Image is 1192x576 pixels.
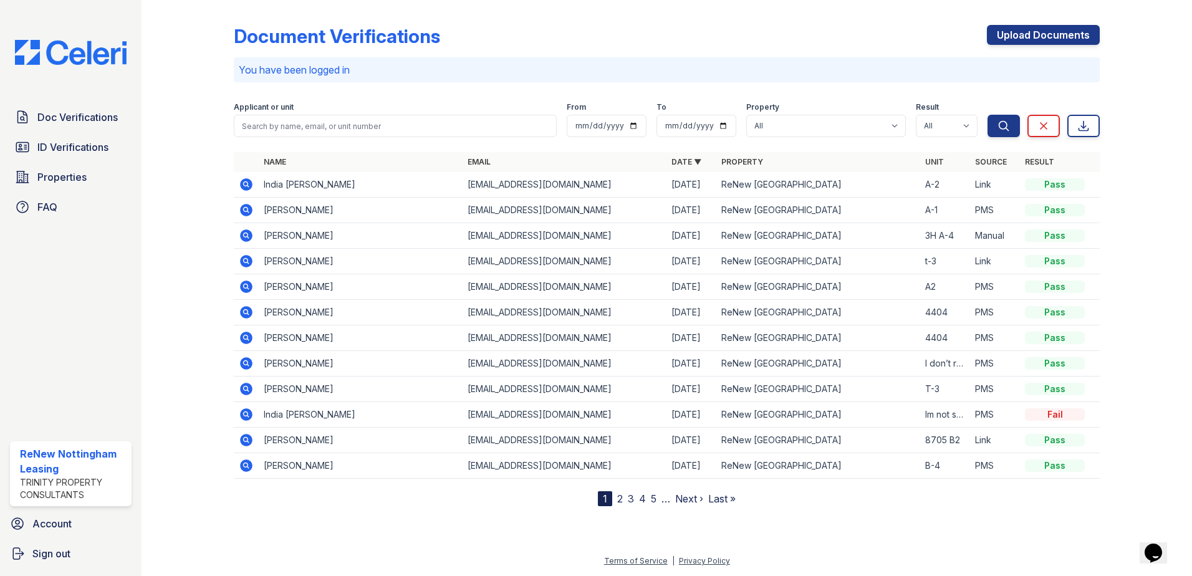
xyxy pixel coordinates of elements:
label: From [567,102,586,112]
a: Name [264,157,286,166]
td: B-4 [920,453,970,479]
span: FAQ [37,199,57,214]
td: [DATE] [666,249,716,274]
td: PMS [970,325,1020,351]
a: Email [468,157,491,166]
div: Pass [1025,332,1085,344]
a: Terms of Service [604,556,668,565]
td: 3H A-4 [920,223,970,249]
td: [EMAIL_ADDRESS][DOMAIN_NAME] [463,274,666,300]
a: Property [721,157,763,166]
td: [PERSON_NAME] [259,300,463,325]
td: [PERSON_NAME] [259,377,463,402]
div: Pass [1025,357,1085,370]
td: [PERSON_NAME] [259,274,463,300]
td: 4404 [920,325,970,351]
td: [DATE] [666,402,716,428]
td: ReNew [GEOGRAPHIC_DATA] [716,223,920,249]
td: ReNew [GEOGRAPHIC_DATA] [716,249,920,274]
td: Link [970,428,1020,453]
td: PMS [970,198,1020,223]
td: [DATE] [666,453,716,479]
a: Doc Verifications [10,105,132,130]
td: ReNew [GEOGRAPHIC_DATA] [716,453,920,479]
div: Pass [1025,229,1085,242]
td: [EMAIL_ADDRESS][DOMAIN_NAME] [463,172,666,198]
td: PMS [970,453,1020,479]
td: [PERSON_NAME] [259,351,463,377]
td: [PERSON_NAME] [259,249,463,274]
td: [PERSON_NAME] [259,198,463,223]
div: Document Verifications [234,25,440,47]
a: 3 [628,492,634,505]
td: PMS [970,402,1020,428]
td: [DATE] [666,351,716,377]
div: Pass [1025,383,1085,395]
span: Properties [37,170,87,185]
td: [EMAIL_ADDRESS][DOMAIN_NAME] [463,453,666,479]
a: Sign out [5,541,137,566]
td: ReNew [GEOGRAPHIC_DATA] [716,428,920,453]
label: Applicant or unit [234,102,294,112]
td: Link [970,172,1020,198]
td: I don’t remember it was A-2 or something 1,480 a month [920,351,970,377]
a: Result [1025,157,1054,166]
td: [DATE] [666,223,716,249]
td: [PERSON_NAME] [259,325,463,351]
a: Account [5,511,137,536]
td: 8705 B2 [920,428,970,453]
label: Result [916,102,939,112]
a: 2 [617,492,623,505]
td: India [PERSON_NAME] [259,172,463,198]
a: Privacy Policy [679,556,730,565]
span: Sign out [32,546,70,561]
iframe: chat widget [1140,526,1180,564]
td: ReNew [GEOGRAPHIC_DATA] [716,172,920,198]
td: PMS [970,351,1020,377]
a: Properties [10,165,132,190]
td: Link [970,249,1020,274]
td: PMS [970,377,1020,402]
td: PMS [970,300,1020,325]
a: Source [975,157,1007,166]
div: Pass [1025,255,1085,267]
span: ID Verifications [37,140,108,155]
p: You have been logged in [239,62,1095,77]
a: ID Verifications [10,135,132,160]
td: [DATE] [666,377,716,402]
a: Last » [708,492,736,505]
td: ReNew [GEOGRAPHIC_DATA] [716,274,920,300]
td: Manual [970,223,1020,249]
td: [EMAIL_ADDRESS][DOMAIN_NAME] [463,198,666,223]
td: [EMAIL_ADDRESS][DOMAIN_NAME] [463,325,666,351]
td: [EMAIL_ADDRESS][DOMAIN_NAME] [463,377,666,402]
div: Pass [1025,459,1085,472]
td: [EMAIL_ADDRESS][DOMAIN_NAME] [463,351,666,377]
td: A-1 [920,198,970,223]
div: Trinity Property Consultants [20,476,127,501]
label: Property [746,102,779,112]
a: 5 [651,492,656,505]
a: Date ▼ [671,157,701,166]
div: ReNew Nottingham Leasing [20,446,127,476]
td: Im not sure 8811 [920,402,970,428]
div: Pass [1025,178,1085,191]
td: [DATE] [666,300,716,325]
td: ReNew [GEOGRAPHIC_DATA] [716,300,920,325]
td: [DATE] [666,428,716,453]
td: T-3 [920,377,970,402]
td: A-2 [920,172,970,198]
td: [DATE] [666,325,716,351]
div: Pass [1025,281,1085,293]
td: India [PERSON_NAME] [259,402,463,428]
td: [EMAIL_ADDRESS][DOMAIN_NAME] [463,402,666,428]
div: | [672,556,675,565]
td: A2 [920,274,970,300]
td: ReNew [GEOGRAPHIC_DATA] [716,377,920,402]
img: CE_Logo_Blue-a8612792a0a2168367f1c8372b55b34899dd931a85d93a1a3d3e32e68fde9ad4.png [5,40,137,65]
a: 4 [639,492,646,505]
span: Account [32,516,72,531]
a: FAQ [10,194,132,219]
td: [DATE] [666,172,716,198]
td: [EMAIL_ADDRESS][DOMAIN_NAME] [463,300,666,325]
